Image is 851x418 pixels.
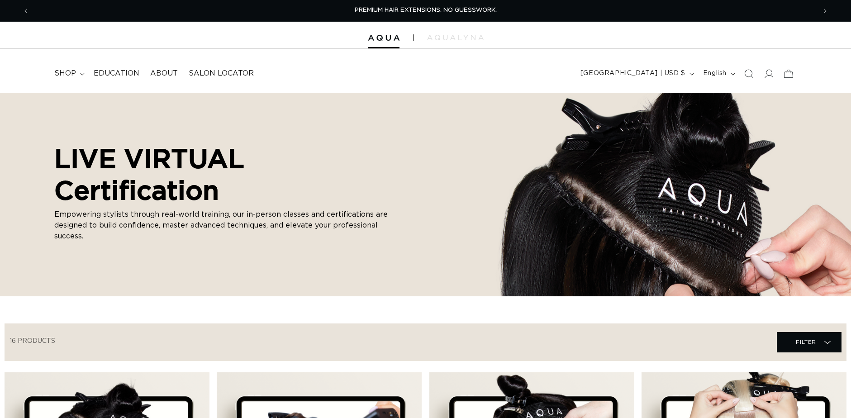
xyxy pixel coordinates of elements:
span: Education [94,69,139,78]
h2: LIVE VIRTUAL Certification [54,142,398,205]
span: English [703,69,727,78]
span: [GEOGRAPHIC_DATA] | USD $ [580,69,685,78]
img: aqualyna.com [427,35,484,40]
button: English [698,65,739,82]
button: [GEOGRAPHIC_DATA] | USD $ [575,65,698,82]
span: 16 products [10,338,55,344]
span: Filter [796,333,816,351]
span: PREMIUM HAIR EXTENSIONS. NO GUESSWORK. [355,7,497,13]
summary: Search [739,64,759,84]
button: Previous announcement [16,2,36,19]
span: About [150,69,178,78]
p: Empowering stylists through real-world training, our in-person classes and certifications are des... [54,209,398,242]
img: Aqua Hair Extensions [368,35,399,41]
span: shop [54,69,76,78]
a: About [145,63,183,84]
span: Salon Locator [189,69,254,78]
a: Salon Locator [183,63,259,84]
summary: shop [49,63,88,84]
summary: Filter [777,332,841,352]
a: Education [88,63,145,84]
button: Next announcement [815,2,835,19]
